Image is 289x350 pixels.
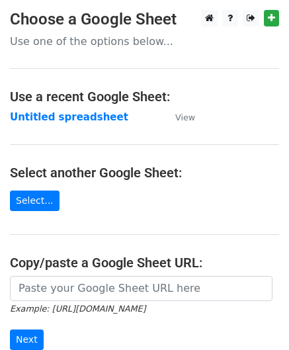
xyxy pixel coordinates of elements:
a: Select... [10,191,60,211]
h4: Use a recent Google Sheet: [10,89,279,105]
p: Use one of the options below... [10,34,279,48]
h3: Choose a Google Sheet [10,10,279,29]
small: Example: [URL][DOMAIN_NAME] [10,304,145,314]
input: Paste your Google Sheet URL here [10,276,272,301]
small: View [175,112,195,122]
a: View [162,111,195,123]
h4: Copy/paste a Google Sheet URL: [10,255,279,271]
a: Untitled spreadsheet [10,111,128,123]
h4: Select another Google Sheet: [10,165,279,181]
input: Next [10,329,44,350]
